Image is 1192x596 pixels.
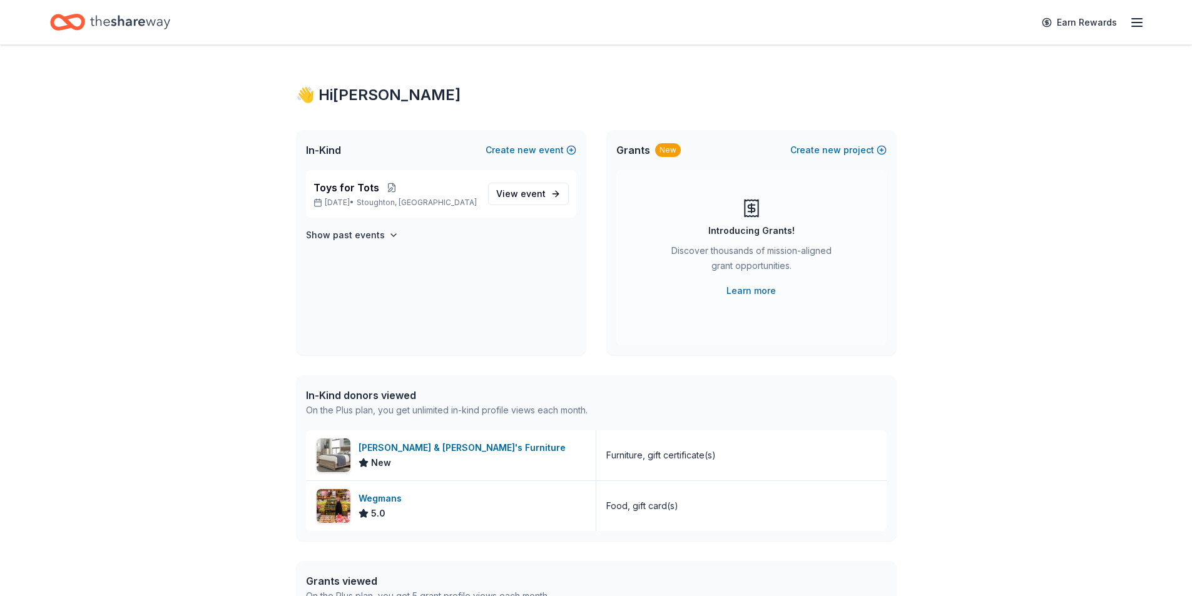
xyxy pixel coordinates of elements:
[359,491,407,506] div: Wegmans
[357,198,477,208] span: Stoughton, [GEOGRAPHIC_DATA]
[306,573,549,588] div: Grants viewed
[306,228,385,243] h4: Show past events
[306,388,588,403] div: In-Kind donors viewed
[822,143,841,158] span: new
[606,498,678,513] div: Food, gift card(s)
[313,180,379,195] span: Toys for Tots
[306,228,399,243] button: Show past events
[306,143,341,158] span: In-Kind
[317,489,350,523] img: Image for Wegmans
[313,198,478,208] p: [DATE] •
[606,448,716,463] div: Furniture, gift certificate(s)
[371,506,385,521] span: 5.0
[306,403,588,418] div: On the Plus plan, you get unlimited in-kind profile views each month.
[708,223,795,238] div: Introducing Grants!
[50,8,170,37] a: Home
[666,243,837,278] div: Discover thousands of mission-aligned grant opportunities.
[359,440,571,455] div: [PERSON_NAME] & [PERSON_NAME]'s Furniture
[371,455,391,470] span: New
[517,143,536,158] span: new
[317,438,350,472] img: Image for Bernie & Phyl's Furniture
[1034,11,1124,34] a: Earn Rewards
[296,85,897,105] div: 👋 Hi [PERSON_NAME]
[790,143,887,158] button: Createnewproject
[488,183,569,205] a: View event
[726,283,776,298] a: Learn more
[486,143,576,158] button: Createnewevent
[616,143,650,158] span: Grants
[655,143,681,157] div: New
[496,186,546,201] span: View
[521,188,546,199] span: event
